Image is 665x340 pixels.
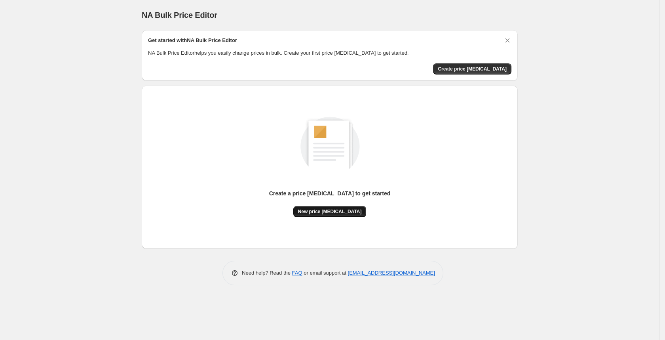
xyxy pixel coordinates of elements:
button: New price [MEDICAL_DATA] [293,206,367,217]
span: or email support at [302,270,348,276]
h2: Get started with NA Bulk Price Editor [148,36,237,44]
span: NA Bulk Price Editor [142,11,217,19]
button: Create price change job [433,63,511,74]
a: FAQ [292,270,302,276]
button: Dismiss card [503,36,511,44]
span: Create price [MEDICAL_DATA] [438,66,507,72]
p: NA Bulk Price Editor helps you easily change prices in bulk. Create your first price [MEDICAL_DAT... [148,49,511,57]
p: Create a price [MEDICAL_DATA] to get started [269,189,391,197]
span: New price [MEDICAL_DATA] [298,208,362,215]
a: [EMAIL_ADDRESS][DOMAIN_NAME] [348,270,435,276]
span: Need help? Read the [242,270,292,276]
